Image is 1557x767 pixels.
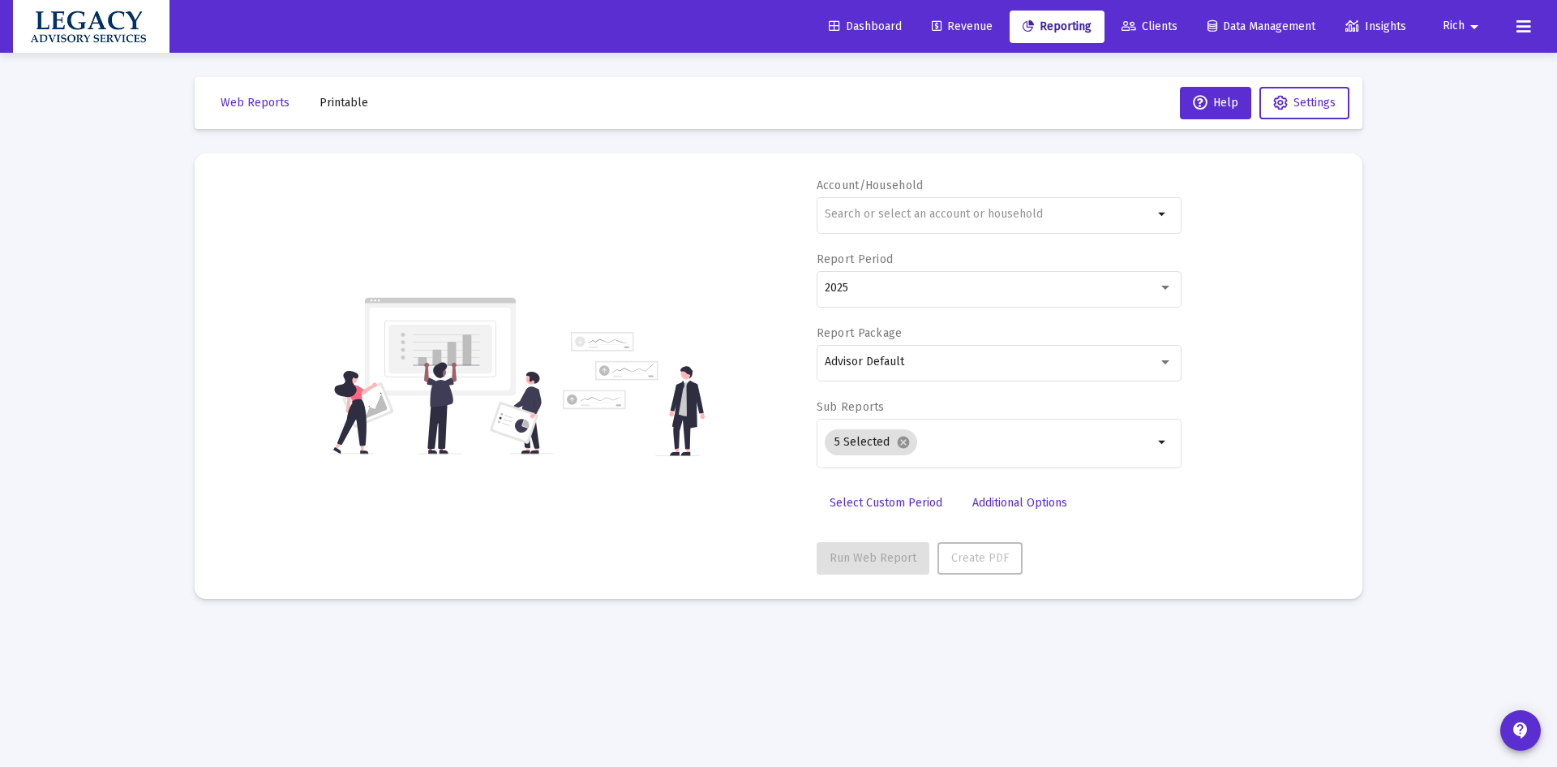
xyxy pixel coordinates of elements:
button: Run Web Report [817,542,929,575]
span: Data Management [1207,19,1315,33]
label: Account/Household [817,179,924,192]
span: Rich [1443,19,1465,33]
a: Dashboard [816,11,915,43]
mat-icon: arrow_drop_down [1153,205,1173,224]
span: 2025 [825,281,848,295]
label: Sub Reports [817,400,885,414]
button: Printable [307,87,381,119]
span: Advisor Default [825,355,904,368]
mat-icon: contact_support [1511,721,1530,740]
span: Revenue [932,19,993,33]
a: Clients [1109,11,1190,43]
span: Dashboard [829,19,902,33]
mat-icon: cancel [896,435,911,450]
span: Additional Options [972,496,1067,510]
button: Help [1180,87,1251,119]
mat-icon: arrow_drop_down [1153,433,1173,452]
mat-icon: arrow_drop_down [1465,11,1484,43]
button: Create PDF [937,542,1023,575]
span: Insights [1345,19,1406,33]
img: reporting-alt [563,332,705,456]
button: Settings [1259,87,1349,119]
a: Data Management [1195,11,1328,43]
span: Reporting [1023,19,1092,33]
button: Web Reports [208,87,302,119]
span: Select Custom Period [830,496,942,510]
label: Report Package [817,326,903,340]
label: Report Period [817,252,894,266]
a: Reporting [1010,11,1104,43]
span: Run Web Report [830,551,916,565]
mat-chip-list: Selection [825,426,1153,459]
img: Dashboard [25,11,157,43]
a: Revenue [919,11,1006,43]
span: Printable [320,96,368,110]
span: Help [1193,96,1238,110]
a: Insights [1332,11,1419,43]
mat-chip: 5 Selected [825,429,917,455]
button: Rich [1423,10,1503,42]
span: Settings [1293,96,1336,110]
img: reporting [330,295,553,456]
span: Create PDF [951,551,1009,565]
span: Web Reports [221,96,290,110]
input: Search or select an account or household [825,208,1153,221]
span: Clients [1122,19,1177,33]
